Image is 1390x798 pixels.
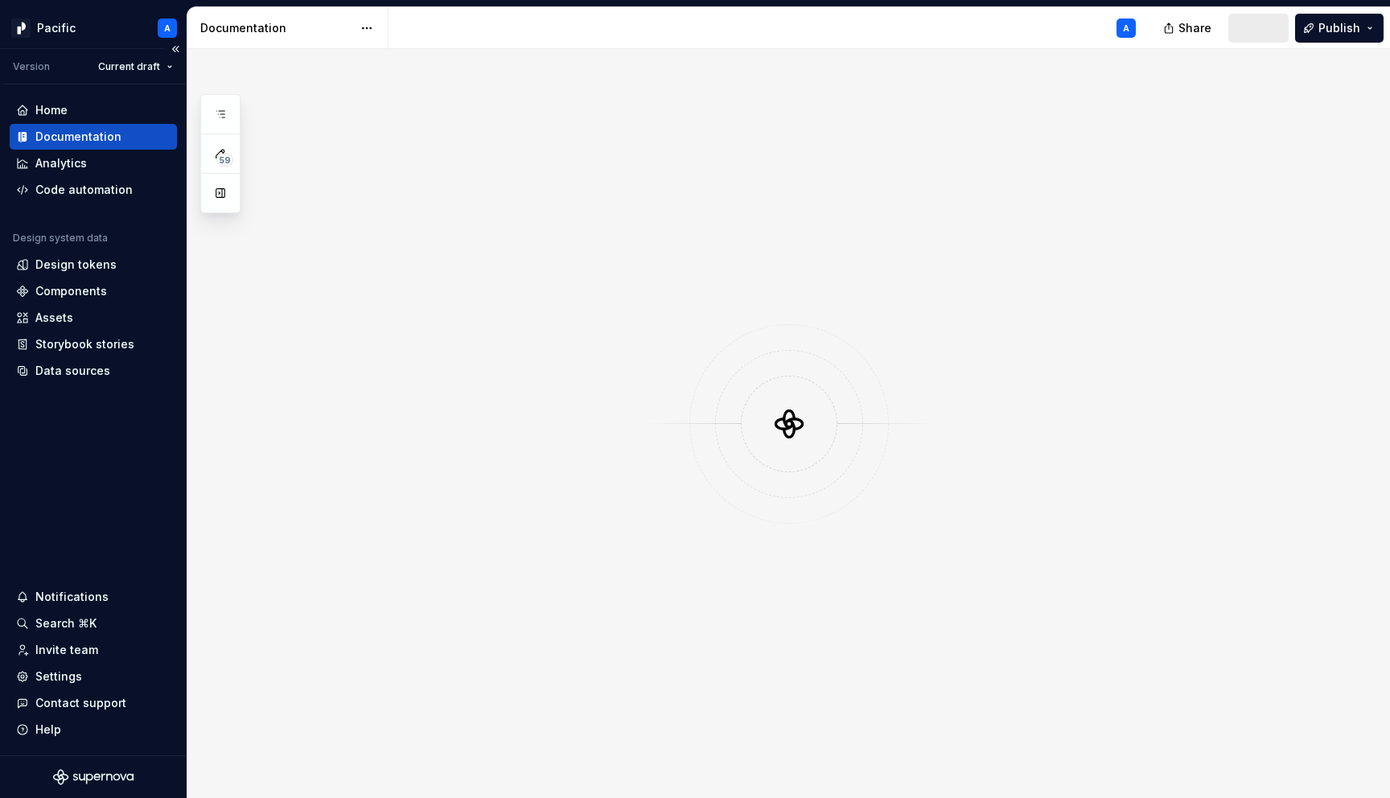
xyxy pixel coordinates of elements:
[10,611,177,636] button: Search ⌘K
[35,129,121,145] div: Documentation
[164,38,187,60] button: Collapse sidebar
[13,60,50,73] div: Version
[216,154,233,167] span: 59
[35,642,98,658] div: Invite team
[13,232,108,245] div: Design system data
[91,56,180,78] button: Current draft
[10,278,177,304] a: Components
[1318,20,1360,36] span: Publish
[35,310,73,326] div: Assets
[10,717,177,742] button: Help
[10,150,177,176] a: Analytics
[35,615,97,631] div: Search ⌘K
[1155,14,1222,43] button: Share
[35,257,117,273] div: Design tokens
[10,664,177,689] a: Settings
[10,358,177,384] a: Data sources
[1295,14,1384,43] button: Publish
[37,20,76,36] div: Pacific
[10,690,177,716] button: Contact support
[35,336,134,352] div: Storybook stories
[10,97,177,123] a: Home
[10,305,177,331] a: Assets
[10,177,177,203] a: Code automation
[35,722,61,738] div: Help
[3,10,183,45] button: PacificA
[1178,20,1211,36] span: Share
[35,102,68,118] div: Home
[35,668,82,685] div: Settings
[10,124,177,150] a: Documentation
[10,252,177,278] a: Design tokens
[1123,22,1129,35] div: A
[35,283,107,299] div: Components
[164,22,171,35] div: A
[10,637,177,663] a: Invite team
[35,182,133,198] div: Code automation
[35,363,110,379] div: Data sources
[35,695,126,711] div: Contact support
[98,60,160,73] span: Current draft
[53,769,134,785] svg: Supernova Logo
[200,20,352,36] div: Documentation
[35,155,87,171] div: Analytics
[10,331,177,357] a: Storybook stories
[35,589,109,605] div: Notifications
[11,19,31,38] img: 8d0dbd7b-a897-4c39-8ca0-62fbda938e11.png
[10,584,177,610] button: Notifications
